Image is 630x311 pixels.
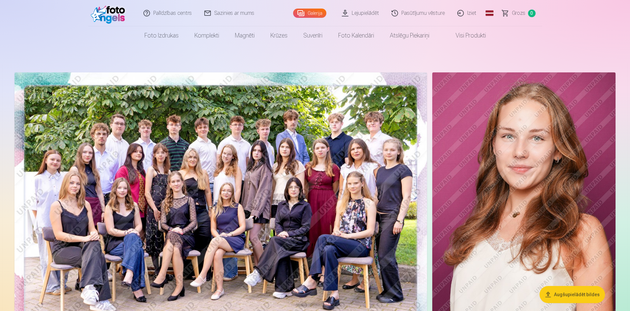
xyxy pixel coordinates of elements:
span: Grozs [512,9,525,17]
a: Suvenīri [295,26,330,45]
a: Komplekti [187,26,227,45]
a: Atslēgu piekariņi [382,26,437,45]
a: Foto izdrukas [137,26,187,45]
a: Visi produkti [437,26,494,45]
a: Magnēti [227,26,263,45]
button: Augšupielādēt bildes [540,286,605,303]
a: Galerija [293,9,326,18]
img: /fa1 [91,3,129,24]
a: Krūzes [263,26,295,45]
span: 0 [528,10,536,17]
a: Foto kalendāri [330,26,382,45]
